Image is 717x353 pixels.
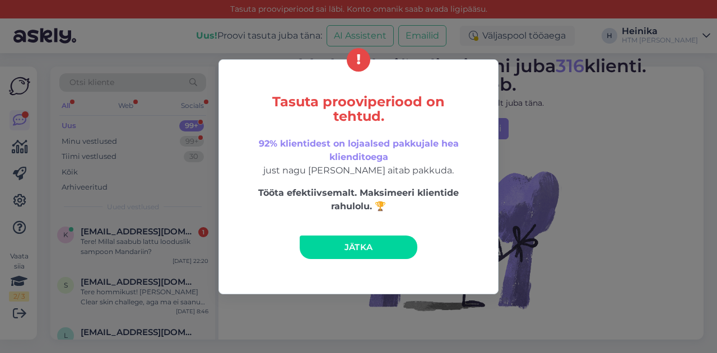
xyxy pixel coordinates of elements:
[344,242,373,252] span: Jätka
[243,95,474,124] h5: Tasuta prooviperiood on tehtud.
[300,236,417,259] a: Jätka
[259,138,459,162] span: 92% klientidest on lojaalsed pakkujale hea klienditoega
[243,137,474,177] p: just nagu [PERSON_NAME] aitab pakkuda.
[243,186,474,213] p: Tööta efektiivsemalt. Maksimeeri klientide rahulolu. 🏆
